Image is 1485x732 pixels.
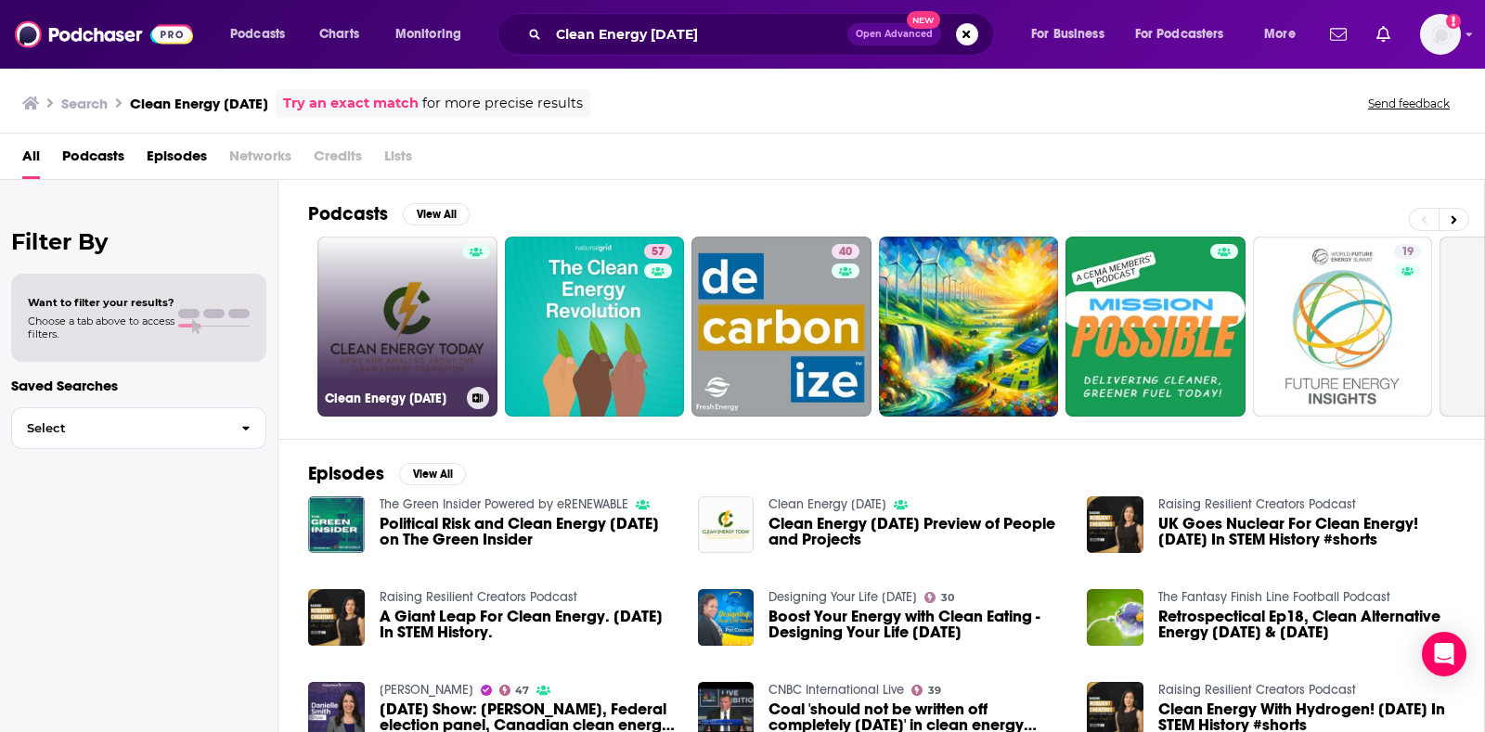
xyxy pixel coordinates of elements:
button: View All [399,463,466,485]
button: Show profile menu [1420,14,1461,55]
div: Open Intercom Messenger [1422,632,1466,676]
a: 19 [1253,237,1433,417]
button: open menu [1251,19,1319,49]
h3: Search [61,95,108,112]
a: The Fantasy Finish Line Football Podcast [1158,589,1390,605]
span: 47 [515,687,529,695]
h3: Clean Energy [DATE] [325,391,459,406]
button: open menu [1123,19,1251,49]
a: Political Risk and Clean Energy Today on The Green Insider [380,516,676,547]
a: Charts [307,19,370,49]
a: All [22,141,40,179]
img: UK Goes Nuclear For Clean Energy! Today In STEM History #shorts [1087,496,1143,553]
a: Podcasts [62,141,124,179]
span: Retrospectical Ep18, Clean Alternative Energy [DATE] & [DATE] [1158,609,1454,640]
span: for more precise results [422,93,583,114]
button: Open AdvancedNew [847,23,941,45]
span: Lists [384,141,412,179]
a: Boost Your Energy with Clean Eating - Designing Your Life Today [768,609,1065,640]
h2: Episodes [308,462,384,485]
span: For Podcasters [1135,21,1224,47]
a: Clean Energy Today [768,496,886,512]
button: Send feedback [1362,96,1455,111]
img: Retrospectical Ep18, Clean Alternative Energy Today & Tomorrow [1087,589,1143,646]
div: Search podcasts, credits, & more... [515,13,1012,56]
img: A Giant Leap For Clean Energy. Today In STEM History. [308,589,365,646]
a: Raising Resilient Creators Podcast [1158,496,1356,512]
a: 30 [924,592,954,603]
span: Select [12,422,226,434]
span: Open Advanced [856,30,933,39]
a: The Green Insider Powered by eRENEWABLE [380,496,628,512]
span: Boost Your Energy with Clean Eating - Designing Your Life [DATE] [768,609,1065,640]
img: Podchaser - Follow, Share and Rate Podcasts [15,17,193,52]
span: For Business [1031,21,1104,47]
span: 19 [1401,243,1414,262]
h2: Filter By [11,228,266,255]
span: Podcasts [230,21,285,47]
h3: Clean Energy [DATE] [130,95,268,112]
span: Want to filter your results? [28,296,174,309]
button: View All [403,203,470,225]
a: Danielle Smith [380,682,473,698]
a: Show notifications dropdown [1369,19,1398,50]
span: Logged in as AlkaNara [1420,14,1461,55]
a: 40 [832,244,859,259]
a: Try an exact match [283,93,419,114]
a: 40 [691,237,872,417]
a: Episodes [147,141,207,179]
a: CNBC International Live [768,682,904,698]
span: Choose a tab above to access filters. [28,315,174,340]
button: open menu [1018,19,1128,49]
a: Raising Resilient Creators Podcast [1158,682,1356,698]
button: open menu [382,19,485,49]
a: 57 [644,244,672,259]
span: Monitoring [395,21,461,47]
input: Search podcasts, credits, & more... [549,19,847,49]
svg: Add a profile image [1446,14,1461,29]
a: 47 [499,685,530,696]
img: Political Risk and Clean Energy Today on The Green Insider [308,496,365,553]
span: Clean Energy [DATE] Preview of People and Projects [768,516,1065,547]
a: 19 [1394,244,1421,259]
img: Boost Your Energy with Clean Eating - Designing Your Life Today [698,589,755,646]
span: UK Goes Nuclear For Clean Energy! [DATE] In STEM History #shorts [1158,516,1454,547]
span: 30 [941,594,954,602]
a: Designing Your Life Today [768,589,917,605]
p: Saved Searches [11,377,266,394]
a: Retrospectical Ep18, Clean Alternative Energy Today & Tomorrow [1158,609,1454,640]
a: EpisodesView All [308,462,466,485]
img: User Profile [1420,14,1461,55]
a: Show notifications dropdown [1323,19,1354,50]
span: Political Risk and Clean Energy [DATE] on The Green Insider [380,516,676,547]
span: Credits [314,141,362,179]
span: 39 [928,687,941,695]
a: PodcastsView All [308,202,470,225]
a: UK Goes Nuclear For Clean Energy! Today In STEM History #shorts [1158,516,1454,547]
a: A Giant Leap For Clean Energy. Today In STEM History. [380,609,676,640]
span: A Giant Leap For Clean Energy. [DATE] In STEM History. [380,609,676,640]
span: New [907,11,940,29]
a: 57 [505,237,685,417]
span: 40 [839,243,852,262]
span: Networks [229,141,291,179]
a: Clean Energy [DATE] [317,237,497,417]
a: Raising Resilient Creators Podcast [380,589,577,605]
span: Charts [319,21,359,47]
button: Select [11,407,266,449]
a: 39 [911,685,941,696]
span: 57 [652,243,665,262]
img: Clean Energy Today Preview of People and Projects [698,496,755,553]
h2: Podcasts [308,202,388,225]
span: More [1264,21,1296,47]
